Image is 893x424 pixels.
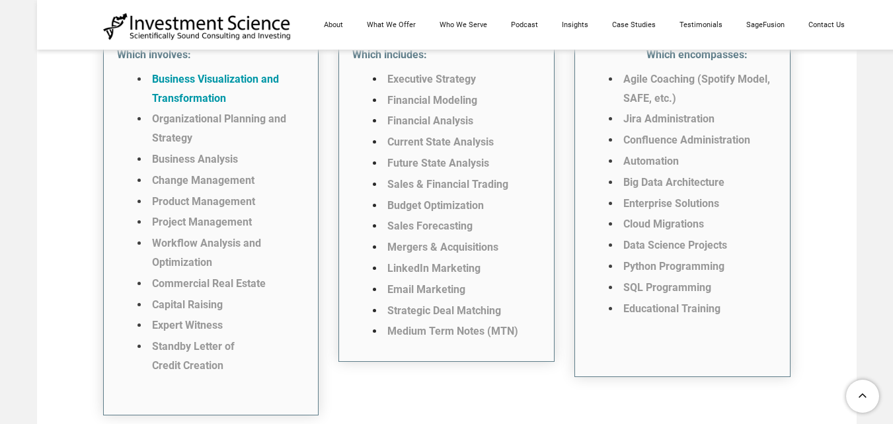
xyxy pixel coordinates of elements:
a: Budget Optimization [387,199,484,212]
li: ​ [384,302,541,321]
a: Financial Modeling [387,94,477,106]
a: Agile Coaching (Spotify Model, SAFE, etc.) [623,73,770,105]
a: Business Analysis [152,153,238,165]
a: Mergers & Acquisitions [387,241,498,253]
li: ​ ​ ​ [384,322,541,341]
a: Email Marketing [387,283,465,296]
font: Which includes: [352,48,427,61]
a: Medium Term Notes (MTN) [387,325,518,337]
a: Project Management [152,216,252,228]
a: Future State Analysis [387,157,489,169]
a: Automation [623,155,679,167]
a: Executive Strategy [387,73,476,85]
img: Investment Science | NYC Consulting Services [103,12,291,41]
a: Product Management [152,195,255,208]
a: Strategic Deal Matching [387,304,501,317]
a: Big Data Architecture [623,176,724,189]
a: Expert Witness [152,319,223,331]
a: Enterprise Solutions [623,197,719,210]
a: Capital Raising [152,298,223,311]
a: Change Management [152,174,254,187]
li: ​ [620,278,777,298]
a: Organizational Planning and Strategy [152,112,286,144]
a: Educational Training [623,302,720,315]
a: Confluence Administration [623,134,750,146]
li: ​ [620,257,777,276]
a: Current State Analysis [387,136,494,148]
a: Cloud Migrations [623,218,704,230]
a: Financial Analysis [387,114,473,127]
li: ​ [384,238,541,257]
a: Standby Letter of Credit Creation [152,340,235,372]
a: Workflow Analysis and Optimization [152,237,261,269]
a: LinkedIn Marketing [387,262,481,275]
a: SQL Programming [623,281,711,294]
a: Business Visualization and Transformation [152,73,279,105]
a: Sales & Financial Trading [387,178,508,191]
font: : [744,48,748,61]
a: Commercial Real Estate [152,277,266,290]
a: To Top [841,374,886,417]
a: Jira Administration [623,112,715,125]
font: Which involves: [117,48,191,61]
a: Data Science Projects [623,239,727,251]
strong: Which encompasses [646,48,744,61]
a: Python Programming [623,260,724,273]
a: Sales Forecasting [387,220,473,232]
